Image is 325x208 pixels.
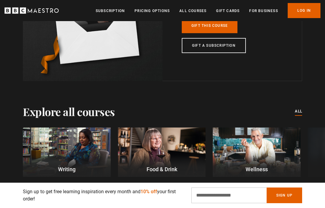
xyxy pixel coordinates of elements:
a: Gift a subscription [182,38,246,53]
p: Sign up to get free learning inspiration every month and your first order! [23,188,184,203]
a: Subscription [96,8,125,14]
a: For business [249,8,278,14]
p: Writing [23,165,111,173]
a: Log In [288,3,320,18]
a: All [295,108,302,115]
span: 10% off [141,189,157,194]
a: Gift Cards [216,8,240,14]
svg: BBC Maestro [5,6,59,15]
h2: Explore all courses [23,105,115,118]
nav: Primary [96,3,320,18]
a: Gift this course [182,18,237,33]
button: Sign Up [267,188,302,203]
a: Food & Drink [118,128,206,177]
a: All Courses [179,8,206,14]
p: Food & Drink [118,165,206,173]
p: Wellness [213,165,301,173]
a: Writing [23,128,111,177]
a: Wellness [213,128,301,177]
a: Pricing Options [135,8,170,14]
